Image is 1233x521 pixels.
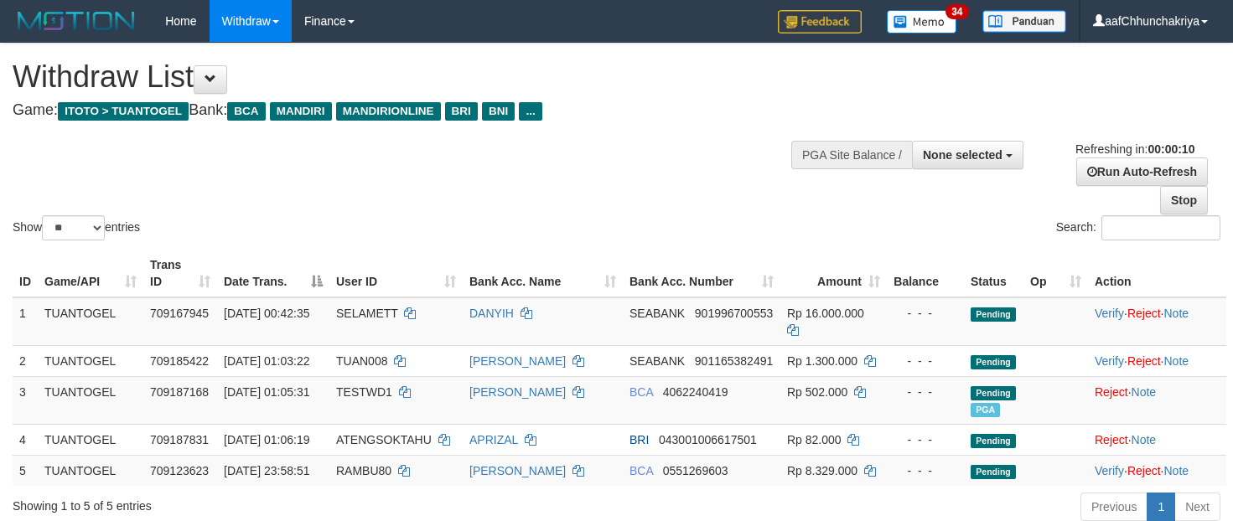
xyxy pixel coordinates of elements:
[695,307,773,320] span: Copy 901996700553 to clipboard
[482,102,515,121] span: BNI
[629,433,649,446] span: BRI
[13,297,38,346] td: 1
[1127,354,1161,368] a: Reject
[13,102,806,119] h4: Game: Bank:
[1080,493,1148,521] a: Previous
[1088,424,1226,455] td: ·
[13,345,38,376] td: 2
[336,102,441,121] span: MANDIRIONLINE
[1095,385,1128,399] a: Reject
[224,464,309,477] span: [DATE] 23:58:51
[1101,215,1220,240] input: Search:
[227,102,265,121] span: BCA
[1075,142,1194,156] span: Refreshing in:
[1132,385,1157,399] a: Note
[787,307,864,320] span: Rp 16.000.000
[13,491,501,514] div: Showing 1 to 5 of 5 entries
[1132,433,1157,446] a: Note
[13,455,38,486] td: 5
[463,250,623,297] th: Bank Acc. Name: activate to sort column ascending
[629,354,685,368] span: SEABANK
[1095,307,1124,320] a: Verify
[150,354,209,368] span: 709185422
[778,10,862,34] img: Feedback.jpg
[13,376,38,424] td: 3
[971,403,1000,417] span: Marked by aafFelly
[1148,142,1194,156] strong: 00:00:10
[659,433,757,446] span: Copy 043001006617501 to clipboard
[787,354,857,368] span: Rp 1.300.000
[912,141,1023,169] button: None selected
[791,141,912,169] div: PGA Site Balance /
[143,250,217,297] th: Trans ID: activate to sort column ascending
[336,464,391,477] span: RAMBU80
[519,102,541,121] span: ...
[336,354,387,368] span: TUAN008
[964,250,1023,297] th: Status
[971,355,1016,369] span: Pending
[1174,493,1220,521] a: Next
[336,307,398,320] span: SELAMETT
[623,250,780,297] th: Bank Acc. Number: activate to sort column ascending
[1076,157,1208,186] a: Run Auto-Refresh
[38,250,143,297] th: Game/API: activate to sort column ascending
[270,102,332,121] span: MANDIRI
[150,385,209,399] span: 709187168
[150,433,209,446] span: 709187831
[13,8,140,34] img: MOTION_logo.png
[1163,464,1189,477] a: Note
[787,385,847,399] span: Rp 502.000
[1088,376,1226,424] td: ·
[787,433,842,446] span: Rp 82.000
[1023,250,1088,297] th: Op: activate to sort column ascending
[887,10,957,34] img: Button%20Memo.svg
[780,250,887,297] th: Amount: activate to sort column ascending
[887,250,964,297] th: Balance
[945,4,968,19] span: 34
[1147,493,1175,521] a: 1
[663,385,728,399] span: Copy 4062240419 to clipboard
[695,354,773,368] span: Copy 901165382491 to clipboard
[469,307,514,320] a: DANYIH
[224,307,309,320] span: [DATE] 00:42:35
[1163,307,1189,320] a: Note
[629,464,653,477] span: BCA
[224,354,309,368] span: [DATE] 01:03:22
[1095,464,1124,477] a: Verify
[336,433,432,446] span: ATENGSOKTAHU
[469,385,566,399] a: [PERSON_NAME]
[469,464,566,477] a: [PERSON_NAME]
[787,464,857,477] span: Rp 8.329.000
[894,353,957,369] div: - - -
[1088,297,1226,346] td: · ·
[469,354,566,368] a: [PERSON_NAME]
[58,102,189,121] span: ITOTO > TUANTOGEL
[629,385,653,399] span: BCA
[1127,464,1161,477] a: Reject
[38,345,143,376] td: TUANTOGEL
[1095,354,1124,368] a: Verify
[469,433,518,446] a: APRIZAL
[971,386,1016,400] span: Pending
[663,464,728,477] span: Copy 0551269603 to clipboard
[971,434,1016,448] span: Pending
[42,215,105,240] select: Showentries
[1056,215,1220,240] label: Search:
[923,148,1002,162] span: None selected
[329,250,463,297] th: User ID: activate to sort column ascending
[38,376,143,424] td: TUANTOGEL
[894,384,957,400] div: - - -
[445,102,478,121] span: BRI
[13,250,38,297] th: ID
[150,464,209,477] span: 709123623
[13,424,38,455] td: 4
[224,433,309,446] span: [DATE] 01:06:19
[971,307,1016,322] span: Pending
[894,431,957,448] div: - - -
[224,385,309,399] span: [DATE] 01:05:31
[13,215,140,240] label: Show entries
[982,10,1066,33] img: panduan.png
[1088,455,1226,486] td: · ·
[894,305,957,322] div: - - -
[13,60,806,94] h1: Withdraw List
